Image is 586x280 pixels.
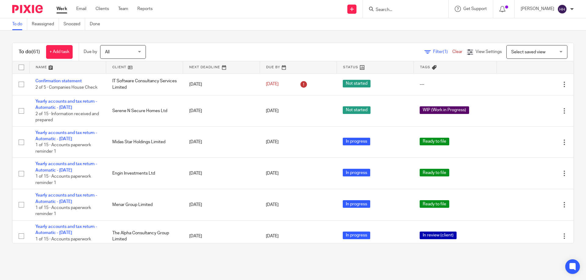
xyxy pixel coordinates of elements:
span: 1 of 15 · Accounts paperwork reminder 1 [35,206,91,216]
span: Ready to file [420,138,449,145]
a: Yearly accounts and tax return - Automatic - [DATE] [35,225,97,235]
p: [PERSON_NAME] [521,6,554,12]
a: Clients [96,6,109,12]
td: Menar Group Limited [106,189,183,221]
div: --- [420,81,490,87]
td: IT Software Consultancy Services Limited [106,73,183,95]
td: Midas Star Holdings Limited [106,126,183,158]
td: [DATE] [183,221,260,252]
td: [DATE] [183,189,260,221]
span: 2 of 15 · Information received and prepared [35,112,99,122]
p: Due by [84,49,97,55]
td: [DATE] [183,126,260,158]
span: [DATE] [266,171,279,175]
span: Select saved view [511,50,545,54]
span: In progress [343,169,370,176]
a: Snoozed [63,18,85,30]
a: To do [12,18,27,30]
span: In review (client) [420,232,457,239]
td: Serene N Secure Homes Ltd [106,95,183,126]
a: Yearly accounts and tax return - Automatic - [DATE] [35,162,97,172]
span: Tags [420,66,430,69]
span: 2 of 5 · Companies House Check [35,85,97,90]
span: View Settings [476,50,502,54]
span: (1) [443,50,448,54]
span: WIP (Work in Progress) [420,106,469,114]
a: Done [90,18,105,30]
td: [DATE] [183,158,260,189]
span: In progress [343,232,370,239]
span: In progress [343,200,370,208]
span: Not started [343,80,371,87]
td: The Alpha Consultancy Group Limited [106,221,183,252]
td: Engin Investments Ltd [106,158,183,189]
span: All [105,50,110,54]
span: [DATE] [266,82,279,87]
h1: To do [19,49,40,55]
span: Get Support [463,7,487,11]
a: Work [56,6,67,12]
span: Filter [433,50,452,54]
a: Yearly accounts and tax return - Automatic - [DATE] [35,99,97,110]
img: Pixie [12,5,43,13]
span: Not started [343,106,371,114]
a: Yearly accounts and tax return - Automatic - [DATE] [35,193,97,204]
a: Clear [452,50,462,54]
a: Confirmation statement [35,79,82,83]
span: 1 of 15 · Accounts paperwork reminder 1 [35,237,91,248]
span: [DATE] [266,234,279,238]
span: In progress [343,138,370,145]
span: [DATE] [266,140,279,144]
span: (61) [31,49,40,54]
input: Search [375,7,430,13]
span: [DATE] [266,109,279,113]
td: [DATE] [183,73,260,95]
span: 1 of 15 · Accounts paperwork reminder 1 [35,143,91,154]
a: Yearly accounts and tax return - Automatic - [DATE] [35,131,97,141]
span: 1 of 15 · Accounts paperwork reminder 1 [35,174,91,185]
a: Team [118,6,128,12]
span: [DATE] [266,203,279,207]
a: + Add task [46,45,73,59]
a: Reassigned [32,18,59,30]
span: Ready to file [420,200,449,208]
span: Ready to file [420,169,449,176]
a: Email [76,6,86,12]
td: [DATE] [183,95,260,126]
a: Reports [137,6,153,12]
img: svg%3E [557,4,567,14]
